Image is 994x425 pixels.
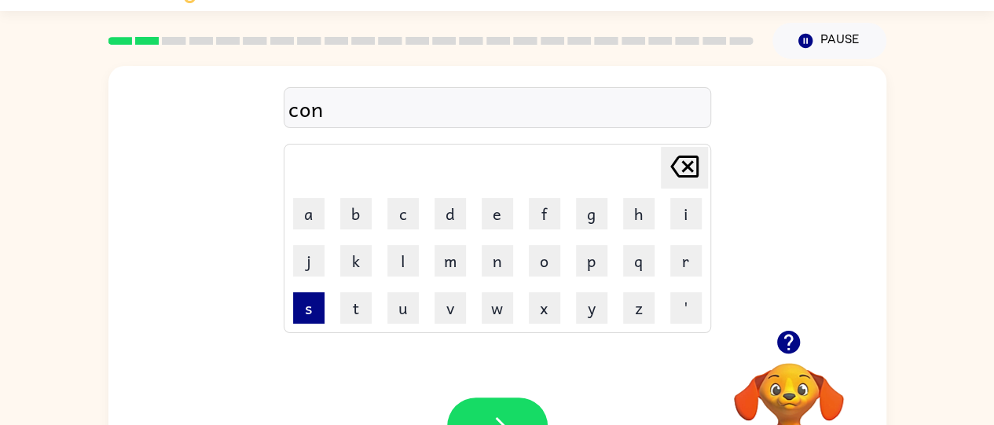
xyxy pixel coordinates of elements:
button: v [435,292,466,324]
button: u [387,292,419,324]
button: j [293,245,325,277]
button: f [529,198,560,229]
button: z [623,292,655,324]
button: x [529,292,560,324]
button: h [623,198,655,229]
button: p [576,245,607,277]
button: n [482,245,513,277]
button: e [482,198,513,229]
button: ' [670,292,702,324]
button: q [623,245,655,277]
button: w [482,292,513,324]
button: Pause [772,23,886,59]
button: y [576,292,607,324]
button: a [293,198,325,229]
button: l [387,245,419,277]
button: r [670,245,702,277]
button: o [529,245,560,277]
button: g [576,198,607,229]
button: b [340,198,372,229]
button: i [670,198,702,229]
button: c [387,198,419,229]
button: s [293,292,325,324]
div: con [288,92,706,125]
button: d [435,198,466,229]
button: m [435,245,466,277]
button: t [340,292,372,324]
button: k [340,245,372,277]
